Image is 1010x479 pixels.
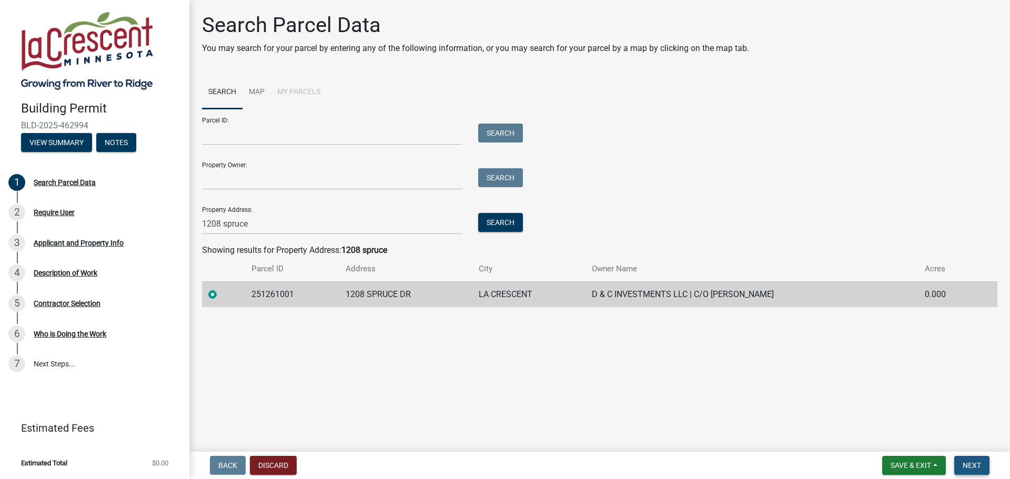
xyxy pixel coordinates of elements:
span: $0.00 [152,460,168,466]
div: Description of Work [34,269,97,277]
button: Back [210,456,246,475]
h1: Search Parcel Data [202,13,749,38]
button: Save & Exit [882,456,946,475]
div: Who is Doing the Work [34,330,106,338]
button: Notes [96,133,136,152]
div: 5 [8,295,25,312]
th: City [472,257,585,281]
p: You may search for your parcel by entering any of the following information, or you may search fo... [202,42,749,55]
button: Discard [250,456,297,475]
th: Address [339,257,472,281]
div: 3 [8,235,25,251]
button: Search [478,213,523,232]
span: Estimated Total [21,460,67,466]
div: Showing results for Property Address: [202,244,997,257]
img: City of La Crescent, Minnesota [21,11,153,90]
button: Search [478,124,523,142]
td: D & C INVESTMENTS LLC | C/O [PERSON_NAME] [585,281,918,307]
th: Owner Name [585,257,918,281]
div: Applicant and Property Info [34,239,124,247]
button: Next [954,456,989,475]
div: Require User [34,209,75,216]
td: 251261001 [245,281,339,307]
div: 1 [8,174,25,191]
div: 4 [8,264,25,281]
td: 1208 SPRUCE DR [339,281,472,307]
div: Search Parcel Data [34,179,96,186]
button: View Summary [21,133,92,152]
a: Search [202,76,243,109]
div: 7 [8,355,25,372]
button: Search [478,168,523,187]
h4: Building Permit [21,101,181,116]
wm-modal-confirm: Summary [21,139,92,147]
td: 0.000 [918,281,976,307]
a: Map [243,76,271,109]
wm-modal-confirm: Notes [96,139,136,147]
th: Acres [918,257,976,281]
div: Contractor Selection [34,300,100,307]
div: 2 [8,204,25,221]
strong: 1208 spruce [341,245,387,255]
a: Estimated Fees [8,417,173,439]
span: BLD-2025-462994 [21,120,168,130]
th: Parcel ID [245,257,339,281]
td: LA CRESCENT [472,281,585,307]
span: Save & Exit [891,461,931,470]
span: Back [218,461,237,470]
span: Next [963,461,981,470]
div: 6 [8,325,25,342]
